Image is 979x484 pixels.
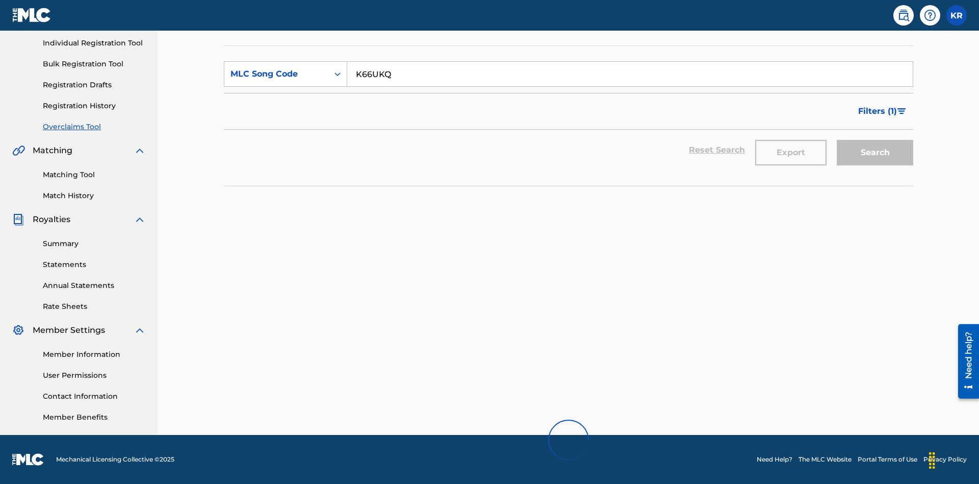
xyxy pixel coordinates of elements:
[12,324,24,336] img: Member Settings
[230,68,322,80] div: MLC Song Code
[946,5,967,26] div: User Menu
[928,435,979,484] iframe: Chat Widget
[893,5,914,26] a: Public Search
[43,238,146,249] a: Summary
[950,320,979,404] iframe: Resource Center
[12,213,24,226] img: Royalties
[43,280,146,291] a: Annual Statements
[924,445,940,476] div: Drag
[43,59,146,69] a: Bulk Registration Tool
[897,9,910,21] img: search
[33,144,72,157] span: Matching
[43,122,146,132] a: Overclaims Tool
[43,349,146,360] a: Member Information
[43,370,146,381] a: User Permissions
[134,213,146,226] img: expand
[858,105,897,117] span: Filters ( 1 )
[43,38,146,49] a: Individual Registration Tool
[33,213,70,226] span: Royalties
[43,259,146,270] a: Statements
[12,144,25,157] img: Matching
[924,9,936,21] img: help
[224,61,913,171] form: Search Form
[56,455,174,464] span: Mechanical Licensing Collective © 2025
[33,324,105,336] span: Member Settings
[134,324,146,336] img: expand
[852,99,913,124] button: Filters (1)
[43,101,146,111] a: Registration History
[43,391,146,402] a: Contact Information
[43,301,146,312] a: Rate Sheets
[920,5,940,26] div: Help
[134,144,146,157] img: expand
[43,412,146,423] a: Member Benefits
[12,453,44,466] img: logo
[923,455,967,464] a: Privacy Policy
[43,170,146,180] a: Matching Tool
[897,108,906,114] img: filter
[12,8,51,22] img: MLC Logo
[43,190,146,201] a: Match History
[43,80,146,90] a: Registration Drafts
[540,412,597,468] img: preloader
